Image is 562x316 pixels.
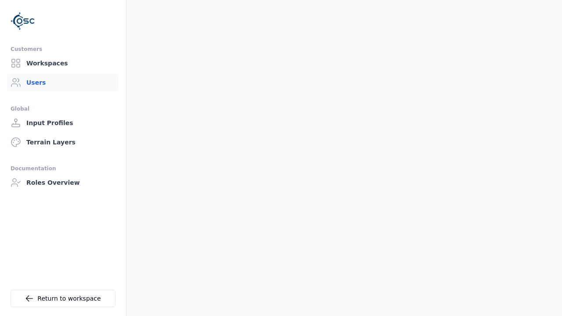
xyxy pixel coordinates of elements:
[11,163,115,174] div: Documentation
[7,114,119,132] a: Input Profiles
[11,104,115,114] div: Global
[11,44,115,54] div: Customers
[7,74,119,91] a: Users
[7,174,119,191] a: Roles Overview
[7,133,119,151] a: Terrain Layers
[11,9,35,33] img: Logo
[11,290,115,307] a: Return to workspace
[7,54,119,72] a: Workspaces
